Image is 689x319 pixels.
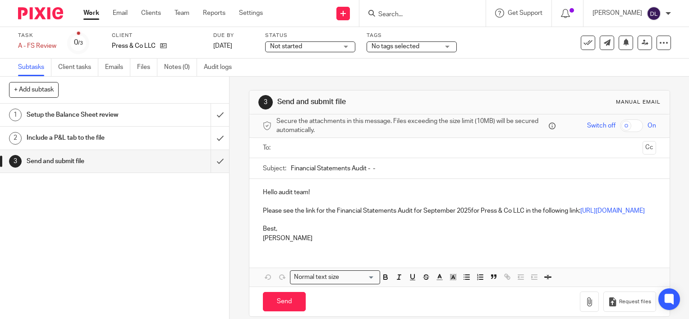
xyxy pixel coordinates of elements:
a: Team [175,9,189,18]
span: [DATE] [213,43,232,49]
input: Search [377,11,459,19]
p: Best, [263,224,656,233]
label: To: [263,143,273,152]
label: Client [112,32,202,39]
label: Tags [367,32,457,39]
p: [PERSON_NAME] [263,234,656,243]
label: Task [18,32,56,39]
span: On [648,121,656,130]
div: 0 [74,37,83,48]
h1: Include a P&L tab to the file [27,131,143,145]
div: 2 [9,132,22,145]
input: Search for option [342,273,375,282]
a: Client tasks [58,59,98,76]
div: 3 [258,95,273,109]
a: Work [83,9,99,18]
span: Not started [270,43,302,50]
input: Send [263,292,306,311]
a: Email [113,9,128,18]
span: No tags selected [372,43,419,50]
span: Get Support [508,10,542,16]
img: svg%3E [647,6,661,21]
p: Please see the link for the Financial Statements Audit for September 2025for Press & Co LLC in th... [263,206,656,215]
a: Audit logs [204,59,239,76]
a: Settings [239,9,263,18]
label: Status [265,32,355,39]
h1: Send and submit file [27,155,143,168]
div: Manual email [616,99,661,106]
h1: Send and submit file [277,97,478,107]
span: Request files [619,298,651,305]
div: Search for option [290,270,380,284]
a: Subtasks [18,59,51,76]
button: Cc [643,141,656,155]
div: A - FS Review [18,41,56,50]
button: Request files [603,292,656,312]
a: Notes (0) [164,59,197,76]
span: Normal text size [292,273,341,282]
span: Switch off [587,121,616,130]
span: Secure the attachments in this message. Files exceeding the size limit (10MB) will be secured aut... [276,117,547,135]
p: Press & Co LLC [112,41,156,50]
label: Due by [213,32,254,39]
p: [PERSON_NAME] [593,9,642,18]
a: Reports [203,9,225,18]
h1: Setup the Balance Sheet review [27,108,143,122]
p: Hello audit team! [263,188,656,197]
label: Subject: [263,164,286,173]
small: /3 [78,41,83,46]
button: + Add subtask [9,82,59,97]
div: 1 [9,109,22,121]
a: Clients [141,9,161,18]
a: Files [137,59,157,76]
div: 3 [9,155,22,168]
a: Emails [105,59,130,76]
a: [URL][DOMAIN_NAME] [580,208,645,214]
img: Pixie [18,7,63,19]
